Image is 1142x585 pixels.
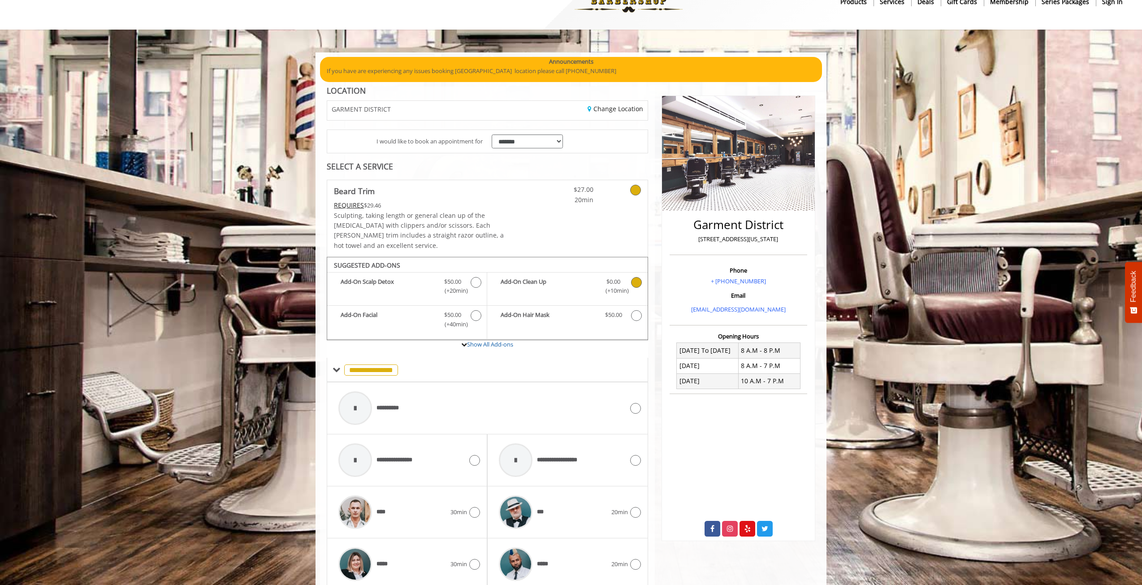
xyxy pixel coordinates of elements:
div: SELECT A SERVICE [327,162,648,171]
span: (+40min ) [440,320,466,329]
td: 8 A.M - 8 P.M [738,343,800,358]
span: 20min [611,507,628,517]
span: $0.00 [606,277,620,286]
b: Add-On Scalp Detox [341,277,435,296]
h3: Email [672,292,805,299]
span: (+10min ) [600,286,627,295]
b: Add-On Facial [341,310,435,329]
span: $27.00 [541,185,593,195]
span: 30min [450,559,467,569]
span: This service needs some Advance to be paid before we block your appointment [334,201,364,209]
a: Change Location [588,104,643,113]
label: Add-On Facial [332,310,482,331]
a: + [PHONE_NUMBER] [711,277,766,285]
label: Add-On Hair Mask [492,310,643,323]
span: 20min [611,559,628,569]
button: Feedback - Show survey [1125,262,1142,323]
b: Add-On Hair Mask [501,310,596,321]
p: If you have are experiencing any issues booking [GEOGRAPHIC_DATA] location please call [PHONE_NUM... [327,66,815,76]
span: $50.00 [444,310,461,320]
b: Announcements [549,57,593,66]
h2: Garment District [672,218,805,231]
td: [DATE] [677,373,739,389]
span: I would like to book an appointment for [376,137,483,146]
span: 20min [541,195,593,205]
a: Show All Add-ons [467,340,513,348]
label: Add-On Clean Up [492,277,643,298]
b: Add-On Clean Up [501,277,596,296]
td: [DATE] To [DATE] [677,343,739,358]
div: Beard Trim Add-onS [327,257,648,340]
span: (+20min ) [440,286,466,295]
p: [STREET_ADDRESS][US_STATE] [672,234,805,244]
td: 10 A.M - 7 P.M [738,373,800,389]
b: SUGGESTED ADD-ONS [334,261,400,269]
h3: Phone [672,267,805,273]
a: [EMAIL_ADDRESS][DOMAIN_NAME] [691,305,786,313]
div: $29.46 [334,200,514,210]
h3: Opening Hours [670,333,807,339]
span: $50.00 [444,277,461,286]
td: 8 A.M - 7 P.M [738,358,800,373]
span: GARMENT DISTRICT [332,106,391,113]
span: 30min [450,507,467,517]
td: [DATE] [677,358,739,373]
b: Beard Trim [334,185,375,197]
p: Sculpting, taking length or general clean up of the [MEDICAL_DATA] with clippers and/or scissors.... [334,211,514,251]
span: $50.00 [605,310,622,320]
span: Feedback [1129,271,1138,302]
label: Add-On Scalp Detox [332,277,482,298]
b: LOCATION [327,85,366,96]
